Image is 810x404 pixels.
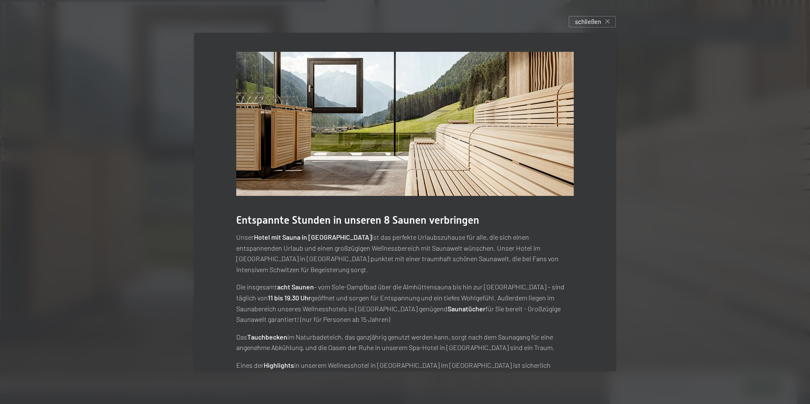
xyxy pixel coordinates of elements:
[236,332,574,353] p: Das im Naturbadeteich, das ganzjährig genutzt werden kann, sorgt nach dem Saunagang für eine ange...
[236,360,574,392] p: Eines der in unserem Wellnesshotel in [GEOGRAPHIC_DATA] im [GEOGRAPHIC_DATA] ist sicherlich der m...
[277,283,314,291] strong: acht Saunen
[236,281,574,324] p: Die insgesamt – vom Sole-Dampfbad über die Almhüttensauna bis hin zur [GEOGRAPHIC_DATA] – sind tä...
[264,361,294,369] strong: Highlights
[268,294,311,302] strong: 11 bis 19.30 Uhr
[236,214,479,226] span: Entspannte Stunden in unseren 8 Saunen verbringen
[236,232,574,275] p: Unser ist das perfekte Urlaubszuhause für alle, die sich einen entspannenden Urlaub und einen gro...
[236,52,574,196] img: Wellnesshotels - Sauna - Entspannung - Ahrntal
[247,333,287,341] strong: Tauchbecken
[575,17,601,26] span: schließen
[254,233,372,241] strong: Hotel mit Sauna in [GEOGRAPHIC_DATA]
[448,305,486,313] strong: Saunatücher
